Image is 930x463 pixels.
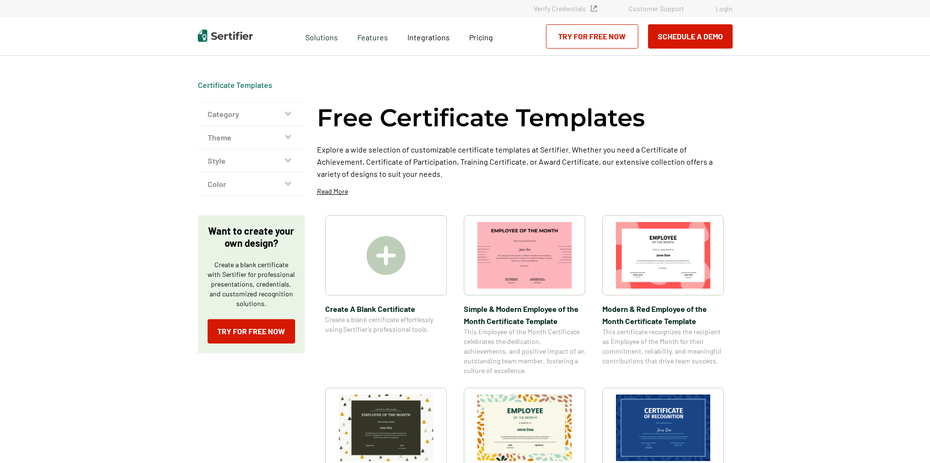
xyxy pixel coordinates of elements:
a: Verify Credentials [534,4,597,13]
span: This certificate recognizes the recipient as Employee of the Month for their commitment, reliabil... [602,327,724,366]
button: Color [198,172,305,196]
a: Try for Free Now [208,319,295,343]
a: Try for Free Now [546,24,638,49]
img: Modern & Red Employee of the Month Certificate Template [616,222,710,289]
span: Features [357,30,388,42]
span: Create A Blank Certificate [325,303,447,315]
a: Certificate Templates [198,80,272,89]
img: Simple & Modern Employee of the Month Certificate Template [477,222,572,289]
button: Theme [198,126,305,149]
span: Certificate Templates [198,80,272,90]
a: Integrations [407,30,450,42]
p: Create a blank certificate with Sertifier for professional presentations, credentials, and custom... [208,260,295,309]
p: Read More [317,187,348,196]
a: Modern & Red Employee of the Month Certificate TemplateModern & Red Employee of the Month Certifi... [602,215,724,376]
a: Simple & Modern Employee of the Month Certificate TemplateSimple & Modern Employee of the Month C... [464,215,585,376]
a: Customer Support [629,4,684,13]
img: Sertifier | Digital Credentialing Platform [198,30,253,42]
span: This Employee of the Month Certificate celebrates the dedication, achievements, and positive impa... [464,327,585,376]
p: Want to create your own design? [208,225,295,249]
img: Simple and Patterned Employee of the Month Certificate Template [477,394,572,461]
a: Pricing [469,30,493,42]
img: Simple & Colorful Employee of the Month Certificate Template [339,394,433,461]
span: Integrations [407,33,450,42]
span: Modern & Red Employee of the Month Certificate Template [602,303,724,327]
button: Style [198,149,305,172]
span: Simple & Modern Employee of the Month Certificate Template [464,303,585,327]
img: Modern Dark Blue Employee of the Month Certificate Template [616,394,710,461]
span: Pricing [469,33,493,42]
a: Login [716,4,733,13]
span: Create a blank certificate effortlessly using Sertifier’s professional tools. [325,315,447,334]
button: Category [198,103,305,126]
div: Breadcrumb [198,80,272,90]
img: Create A Blank Certificate [367,236,405,275]
span: Solutions [305,30,338,42]
img: Verified [591,5,597,12]
h1: Free Certificate Templates [317,102,645,134]
p: Explore a wide selection of customizable certificate templates at Sertifier. Whether you need a C... [317,143,733,180]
